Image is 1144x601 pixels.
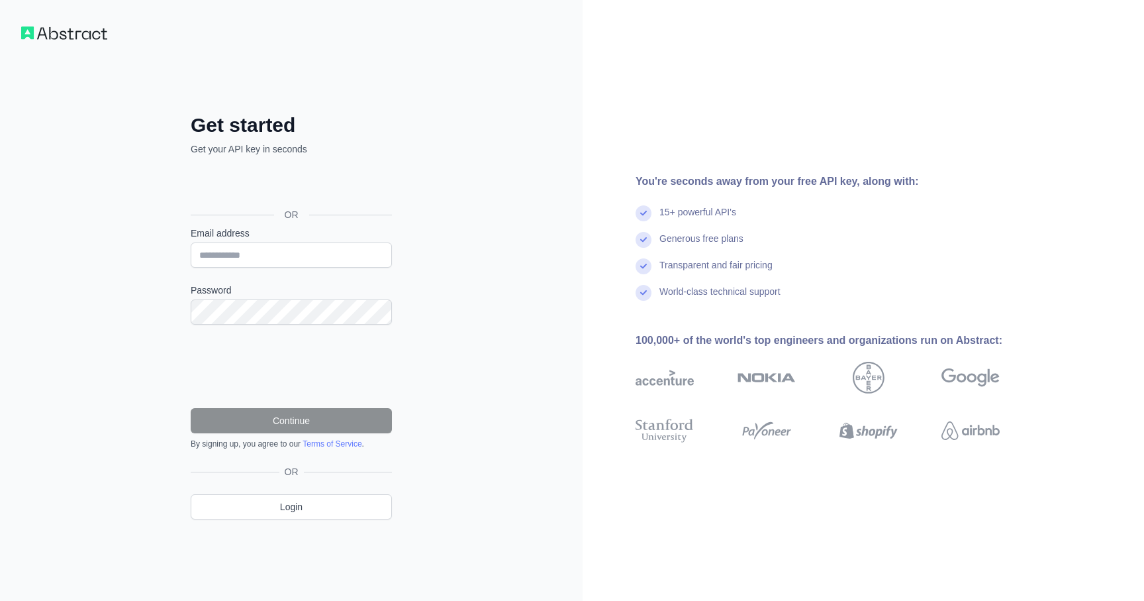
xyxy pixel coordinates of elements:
[941,362,1000,394] img: google
[853,362,884,394] img: bayer
[21,27,107,40] img: Workflow
[274,208,309,221] span: OR
[636,285,651,301] img: check mark
[659,205,736,232] div: 15+ powerful API's
[191,142,392,156] p: Get your API key in seconds
[839,416,898,445] img: shopify
[191,113,392,137] h2: Get started
[191,494,392,519] a: Login
[659,258,773,285] div: Transparent and fair pricing
[191,284,392,297] label: Password
[303,439,361,449] a: Terms of Service
[636,333,1042,349] div: 100,000+ of the world's top engineers and organizations run on Abstract:
[191,408,392,433] button: Continue
[636,362,694,394] img: accenture
[191,341,392,392] iframe: reCAPTCHA
[636,205,651,221] img: check mark
[184,170,396,199] iframe: Sign in with Google Button
[636,416,694,445] img: stanford university
[191,439,392,449] div: By signing up, you agree to our .
[659,285,781,311] div: World-class technical support
[636,174,1042,190] div: You're seconds away from your free API key, along with:
[941,416,1000,445] img: airbnb
[738,362,796,394] img: nokia
[659,232,743,258] div: Generous free plans
[636,232,651,248] img: check mark
[738,416,796,445] img: payoneer
[279,465,304,478] span: OR
[191,227,392,240] label: Email address
[636,258,651,274] img: check mark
